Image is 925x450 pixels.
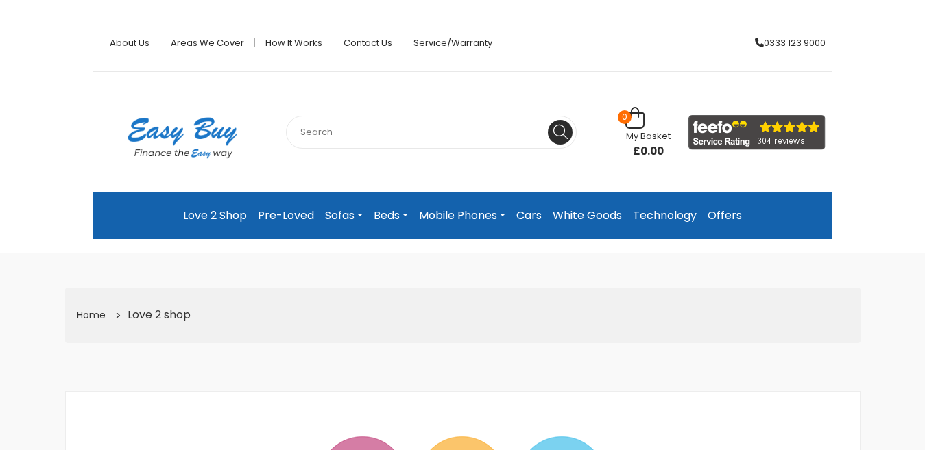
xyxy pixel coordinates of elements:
[114,99,250,176] img: Easy Buy
[320,203,368,228] a: Sofas
[77,308,106,322] a: Home
[413,203,511,228] a: Mobile Phones
[160,38,255,47] a: Areas we cover
[702,203,747,228] a: Offers
[745,38,826,47] a: 0333 123 9000
[547,203,627,228] a: White Goods
[618,110,632,124] span: 0
[333,38,403,47] a: Contact Us
[286,116,577,149] input: Search
[110,305,192,326] li: Love 2 shop
[99,38,160,47] a: About Us
[626,145,671,158] span: £0.00
[255,38,333,47] a: How it works
[511,203,547,228] a: Cars
[626,129,671,142] span: My Basket
[599,114,671,144] a: 0 My Basket £0.00
[627,203,702,228] a: Technology
[178,203,252,228] a: Love 2 Shop
[403,38,492,47] a: Service/Warranty
[368,203,413,228] a: Beds
[252,203,320,228] a: Pre-Loved
[688,115,826,150] img: feefo_logo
